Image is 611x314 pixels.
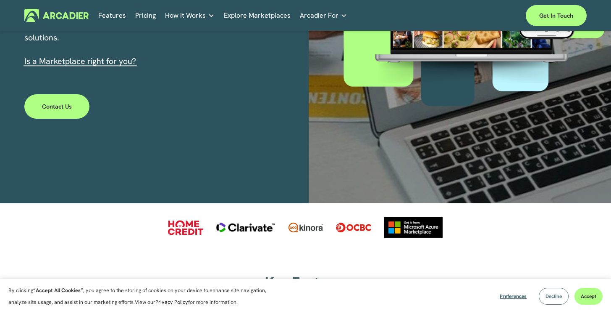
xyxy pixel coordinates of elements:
[224,9,291,22] a: Explore Marketplaces
[539,288,569,305] button: Decline
[26,56,136,67] a: s a Marketplace right for you?
[569,274,611,314] div: Widżet czatu
[165,9,215,22] a: folder dropdown
[155,298,188,306] a: Privacy Policy
[135,9,156,22] a: Pricing
[493,288,533,305] button: Preferences
[265,273,346,291] strong: Key Features
[300,9,347,22] a: folder dropdown
[24,9,89,22] img: Arcadier
[165,10,206,21] span: How It Works
[569,274,611,314] iframe: Chat Widget
[526,5,587,26] a: Get in touch
[24,56,136,67] span: I
[300,10,338,21] span: Arcadier For
[98,9,126,22] a: Features
[24,94,89,119] a: Contact Us
[545,293,562,300] span: Decline
[500,293,527,300] span: Preferences
[8,285,281,308] p: By clicking , you agree to the storing of cookies on your device to enhance site navigation, anal...
[33,287,83,294] strong: “Accept All Cookies”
